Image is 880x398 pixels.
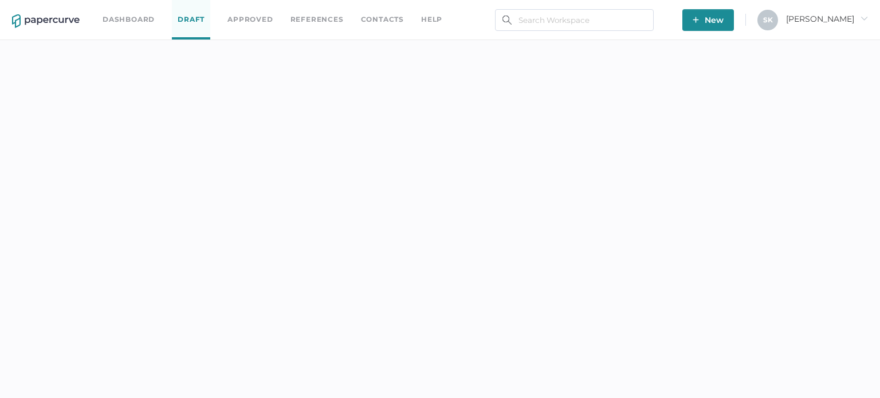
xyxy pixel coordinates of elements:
a: Approved [227,13,273,26]
i: arrow_right [860,14,868,22]
span: [PERSON_NAME] [786,14,868,24]
div: help [421,13,442,26]
span: S K [763,15,773,24]
a: Contacts [361,13,404,26]
img: search.bf03fe8b.svg [502,15,512,25]
img: papercurve-logo-colour.7244d18c.svg [12,14,80,28]
input: Search Workspace [495,9,654,31]
img: plus-white.e19ec114.svg [693,17,699,23]
button: New [682,9,734,31]
span: New [693,9,724,31]
a: Dashboard [103,13,155,26]
a: References [290,13,344,26]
